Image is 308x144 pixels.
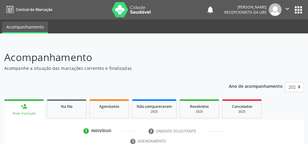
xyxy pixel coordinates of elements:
span: Na fila [61,104,72,109]
p: Acompanhe a situação das marcações correntes e finalizadas [4,65,214,71]
img: img [269,3,282,16]
div: 1 [83,128,89,134]
div: 2025 [137,109,172,114]
a: Acompanhamento [2,22,48,33]
span: Cancelados [232,104,252,109]
div: 2025 [184,109,215,114]
div: person_add [21,103,27,110]
p: Acompanhamento [4,50,214,65]
button: apps [293,5,304,15]
span: Agendados [99,104,119,109]
div: 2025 [227,109,257,114]
a: Central de Marcação [4,5,52,15]
div: Nova marcação [9,111,40,116]
span: Resolvidos [190,104,209,109]
i:  [284,5,291,12]
span: Central de Marcação [16,7,52,12]
button: notifications [206,5,215,14]
span: Recepcionista da UBS [224,10,267,15]
div: Indivíduo [91,128,111,134]
span: Não compareceram [137,104,172,109]
button:  [282,3,293,16]
div: [PERSON_NAME] [224,5,267,10]
p: Ano de acompanhamento [229,82,283,90]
